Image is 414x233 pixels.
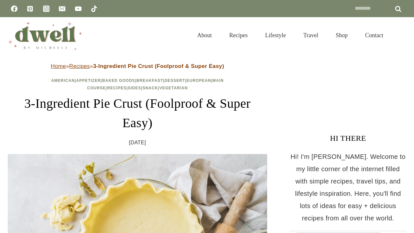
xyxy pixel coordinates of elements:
a: Travel [295,24,327,47]
a: Instagram [40,2,53,15]
a: Facebook [8,2,21,15]
a: Lifestyle [256,24,295,47]
button: View Search Form [395,30,406,41]
span: | | | | | | | | | | [51,78,224,90]
a: Shop [327,24,356,47]
a: Baked Goods [102,78,135,83]
a: European [187,78,211,83]
p: Hi! I'm [PERSON_NAME]. Welcome to my little corner of the internet filled with simple recipes, tr... [290,150,406,224]
a: Contact [356,24,392,47]
a: Vegetarian [159,86,188,90]
h1: 3-Ingredient Pie Crust (Foolproof & Super Easy) [8,94,267,133]
a: Dessert [165,78,185,83]
img: DWELL by michelle [8,20,82,50]
a: About [189,24,221,47]
h3: HI THERE [290,132,406,144]
a: Recipes [221,24,256,47]
a: Email [56,2,69,15]
nav: Primary Navigation [189,24,392,47]
a: Recipes [69,63,90,69]
a: Appetizer [76,78,101,83]
a: Sides [128,86,141,90]
strong: 3-Ingredient Pie Crust (Foolproof & Super Easy) [93,63,224,69]
a: TikTok [88,2,101,15]
span: » » [51,63,224,69]
a: Snack [143,86,158,90]
a: American [51,78,75,83]
a: Recipes [107,86,126,90]
a: Home [51,63,66,69]
a: Breakfast [136,78,163,83]
time: [DATE] [129,138,146,148]
a: YouTube [72,2,85,15]
a: Pinterest [24,2,37,15]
